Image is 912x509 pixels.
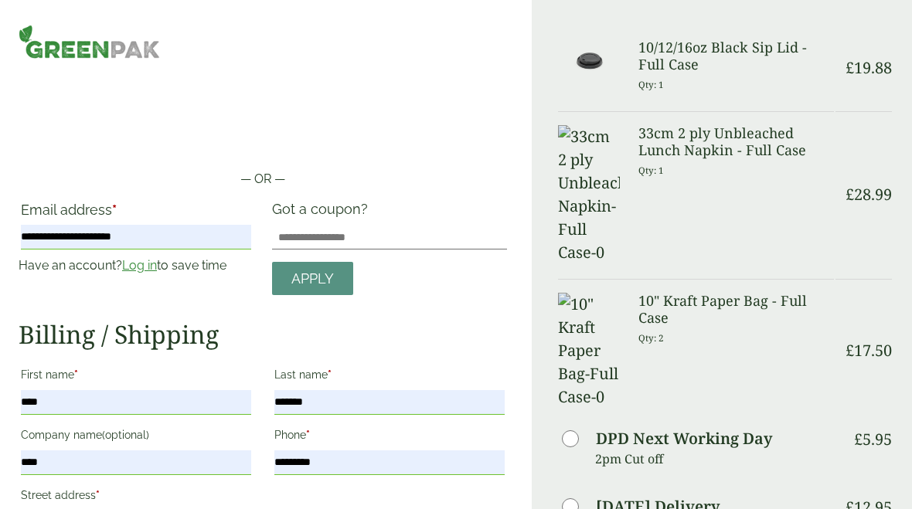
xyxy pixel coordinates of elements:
label: Phone [274,424,505,450]
bdi: 5.95 [854,429,892,450]
span: (optional) [102,429,149,441]
label: Got a coupon? [272,201,374,225]
a: Apply [272,262,353,295]
bdi: 28.99 [846,184,892,205]
p: Have an account? to save time [19,256,254,275]
span: £ [846,57,854,78]
label: First name [21,364,251,390]
h2: Billing / Shipping [19,320,507,349]
small: Qty: 1 [638,165,664,176]
img: 10" Kraft Paper Bag-Full Case-0 [558,293,620,409]
iframe: Secure payment button frame [19,120,507,151]
img: 33cm 2 ply Unbleached Napkin-Full Case-0 [558,125,620,264]
label: DPD Next Working Day [596,431,772,446]
a: Log in [122,258,157,273]
abbr: required [306,429,310,441]
span: £ [846,184,854,205]
span: £ [846,340,854,361]
small: Qty: 2 [638,332,664,344]
abbr: required [328,368,332,381]
label: Last name [274,364,505,390]
label: Company name [21,424,251,450]
bdi: 19.88 [846,57,892,78]
abbr: required [96,489,100,501]
abbr: required [112,202,117,218]
h3: 33cm 2 ply Unbleached Lunch Napkin - Full Case [638,125,834,158]
h3: 10" Kraft Paper Bag - Full Case [638,293,834,326]
p: 2pm Cut off [595,447,834,470]
span: £ [854,429,863,450]
h3: 10/12/16oz Black Sip Lid - Full Case [638,39,834,73]
label: Email address [21,203,251,225]
small: Qty: 1 [638,79,664,90]
abbr: required [74,368,78,381]
p: — OR — [19,170,507,188]
bdi: 17.50 [846,340,892,361]
img: GreenPak Supplies [19,25,160,59]
span: Apply [291,270,334,287]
